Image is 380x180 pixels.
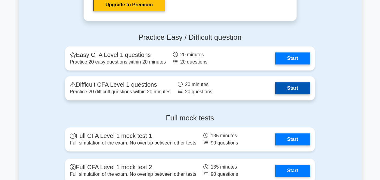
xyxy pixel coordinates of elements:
a: Start [275,165,310,177]
h4: Full mock tests [65,114,315,123]
a: Start [275,133,310,145]
a: Start [275,52,310,64]
a: Start [275,82,310,94]
h4: Practice Easy / Difficult question [65,33,315,42]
